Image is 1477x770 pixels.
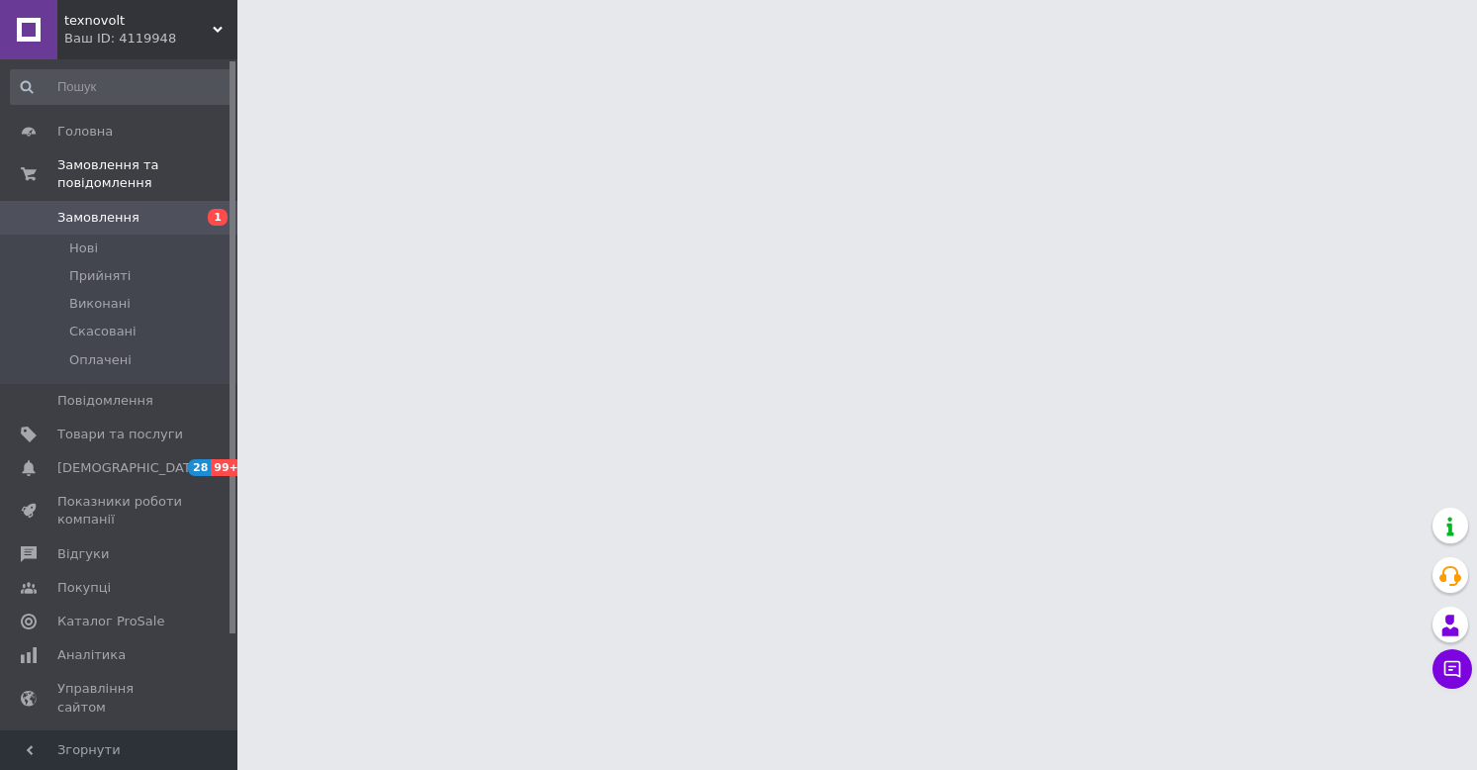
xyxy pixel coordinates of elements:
[69,323,137,340] span: Скасовані
[69,351,132,369] span: Оплачені
[69,240,98,257] span: Нові
[69,267,131,285] span: Прийняті
[57,426,183,443] span: Товари та послуги
[57,156,237,192] span: Замовлення та повідомлення
[208,209,228,226] span: 1
[57,680,183,716] span: Управління сайтом
[57,209,139,227] span: Замовлення
[1432,649,1472,689] button: Чат з покупцем
[188,459,211,476] span: 28
[211,459,243,476] span: 99+
[64,12,213,30] span: texnovolt
[57,392,153,410] span: Повідомлення
[57,459,204,477] span: [DEMOGRAPHIC_DATA]
[57,646,126,664] span: Аналітика
[57,493,183,529] span: Показники роботи компанії
[57,545,109,563] span: Відгуки
[57,123,113,141] span: Головна
[64,30,237,48] div: Ваш ID: 4119948
[57,579,111,597] span: Покупці
[69,295,131,313] span: Виконані
[57,613,164,630] span: Каталог ProSale
[10,69,232,105] input: Пошук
